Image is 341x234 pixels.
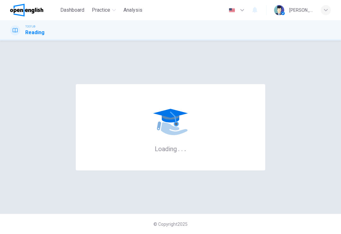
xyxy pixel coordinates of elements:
h6: . [184,143,186,153]
h6: . [178,143,180,153]
h6: . [181,143,183,153]
button: Dashboard [58,4,87,16]
img: en [228,8,236,13]
h1: Reading [25,29,45,36]
button: Practice [89,4,118,16]
img: OpenEnglish logo [10,4,43,16]
span: Analysis [123,6,142,14]
span: Dashboard [60,6,84,14]
button: Analysis [121,4,145,16]
span: TOEFL® [25,24,35,29]
img: Profile picture [274,5,284,15]
span: © Copyright 2025 [153,222,188,227]
a: OpenEnglish logo [10,4,58,16]
span: Practice [92,6,110,14]
h6: Loading [155,145,186,153]
div: [PERSON_NAME] [289,6,313,14]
